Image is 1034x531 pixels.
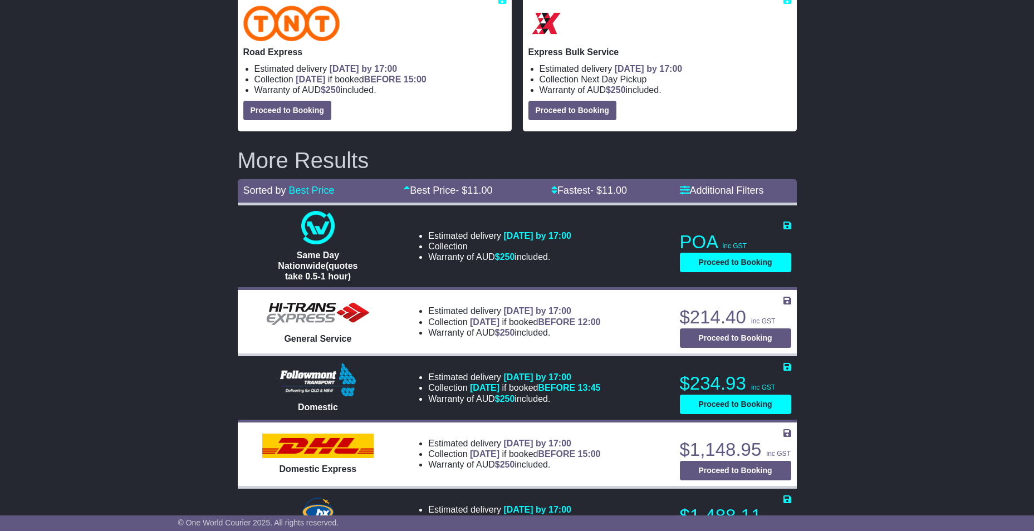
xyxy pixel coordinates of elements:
span: [DATE] [470,383,499,392]
span: 15:00 [404,75,427,84]
span: inc GST [723,242,747,250]
li: Estimated delivery [428,372,600,382]
span: BEFORE [538,383,575,392]
span: if booked [470,317,600,327]
p: Express Bulk Service [528,47,791,57]
li: Collection [428,317,600,327]
img: HiTrans: General Service [262,300,374,328]
span: inc GST [766,450,790,458]
p: $234.93 [680,372,791,395]
span: General Service [284,334,351,343]
span: [DATE] by 17:00 [503,439,571,448]
li: Collection [428,449,600,459]
span: 12:00 [578,317,601,327]
span: Domestic [298,402,338,412]
span: inc GST [751,383,775,391]
span: if booked [470,449,600,459]
h2: More Results [238,148,797,173]
span: BEFORE [538,317,575,327]
span: BEFORE [364,75,401,84]
a: Additional Filters [680,185,764,196]
span: if booked [296,75,426,84]
span: - $ [455,185,492,196]
li: Collection [428,241,571,252]
span: $ [606,85,626,95]
a: Best Price [289,185,335,196]
button: Proceed to Booking [680,395,791,414]
span: Next Day Pickup [581,75,646,84]
img: TNT Domestic: Road Express [243,6,340,41]
img: Hunter Express: Road Express [300,495,336,529]
button: Proceed to Booking [680,461,791,480]
a: Fastest- $11.00 [551,185,627,196]
span: 250 [500,460,515,469]
span: 11.00 [602,185,627,196]
span: [DATE] [296,75,325,84]
span: $ [495,460,515,469]
li: Collection [428,382,600,393]
li: Estimated delivery [428,504,600,515]
li: Warranty of AUD included. [428,327,600,338]
span: BEFORE [538,449,575,459]
li: Collection [540,74,791,85]
img: Border Express: Express Bulk Service [528,6,564,41]
button: Proceed to Booking [680,253,791,272]
p: $214.40 [680,306,791,328]
li: Collection [428,515,600,525]
span: $ [321,85,341,95]
span: if booked [470,383,600,392]
span: $ [495,328,515,337]
p: $1,148.95 [680,439,791,461]
span: $ [495,394,515,404]
span: 15:00 [578,449,601,459]
span: 11.00 [467,185,492,196]
span: [DATE] [470,449,499,459]
span: 250 [500,394,515,404]
p: Road Express [243,47,506,57]
span: 250 [500,252,515,262]
li: Estimated delivery [428,230,571,241]
span: [DATE] by 17:00 [503,505,571,514]
span: 250 [326,85,341,95]
span: 13:45 [578,383,601,392]
a: Best Price- $11.00 [404,185,492,196]
img: One World Courier: Same Day Nationwide(quotes take 0.5-1 hour) [301,211,335,244]
button: Proceed to Booking [528,101,616,120]
img: DHL: Domestic Express [262,434,374,458]
button: Proceed to Booking [680,328,791,348]
span: $ [495,252,515,262]
span: [DATE] by 17:00 [503,231,571,240]
span: [DATE] [470,317,499,327]
li: Warranty of AUD included. [254,85,506,95]
span: 250 [500,328,515,337]
span: Domestic Express [280,464,357,474]
li: Estimated delivery [254,63,506,74]
span: © One World Courier 2025. All rights reserved. [178,518,339,527]
span: [DATE] by 17:00 [615,64,683,73]
p: $1,488.11 [680,505,791,527]
img: Followmont Transport: Domestic [280,363,356,396]
span: inc GST [751,317,775,325]
span: [DATE] by 17:00 [503,372,571,382]
li: Warranty of AUD included. [428,252,571,262]
span: 250 [611,85,626,95]
span: Same Day Nationwide(quotes take 0.5-1 hour) [278,250,357,281]
li: Warranty of AUD included. [428,394,600,404]
li: Warranty of AUD included. [540,85,791,95]
button: Proceed to Booking [243,101,331,120]
span: Sorted by [243,185,286,196]
span: [DATE] by 17:00 [503,306,571,316]
span: - $ [590,185,627,196]
li: Estimated delivery [428,438,600,449]
li: Estimated delivery [428,306,600,316]
span: [DATE] by 17:00 [330,64,398,73]
p: POA [680,231,791,253]
li: Collection [254,74,506,85]
li: Estimated delivery [540,63,791,74]
li: Warranty of AUD included. [428,459,600,470]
